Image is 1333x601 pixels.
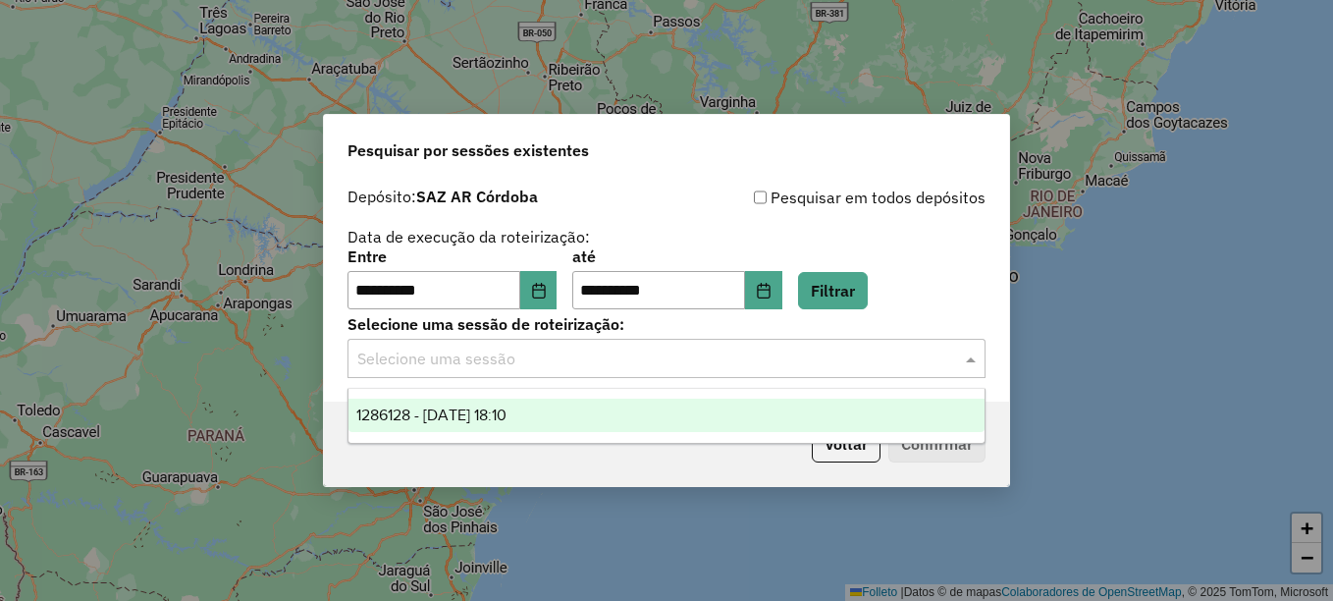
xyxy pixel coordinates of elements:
[416,187,538,206] strong: SAZ AR Córdoba
[520,271,558,310] button: Elija la fecha
[771,186,986,209] font: Pesquisar em todos depósitos
[347,245,557,268] label: Entre
[347,185,538,208] label: Depósito:
[798,272,868,309] button: Filtrar
[347,388,986,444] ng-dropdown-panel: Lista de opciones
[812,425,880,463] button: Voltar
[745,271,782,310] button: Elija la fecha
[356,407,507,423] span: 1286128 - [DATE] 18:10
[347,138,589,162] span: Pesquisar por sessões existentes
[572,245,781,268] label: até
[347,225,590,248] label: Data de execução da roteirização:
[347,312,986,336] label: Selecione uma sessão de roteirização:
